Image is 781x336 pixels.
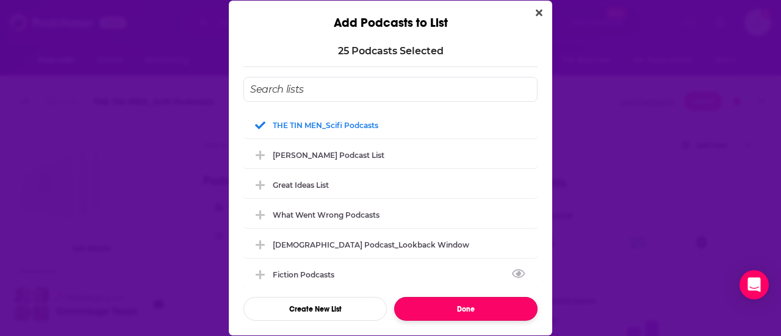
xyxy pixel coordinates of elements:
[243,112,538,138] div: THE TIN MEN_Scifi Podcasts
[243,141,538,168] div: Richardson Podcast List
[273,270,342,279] div: Fiction Podcasts
[243,77,538,321] div: Add Podcast To List
[334,277,342,278] button: View Link
[243,261,538,288] div: Fiction Podcasts
[338,45,444,57] p: 25 Podcast s Selected
[243,77,538,102] input: Search lists
[243,171,538,198] div: Great Ideas list
[273,121,378,130] div: THE TIN MEN_Scifi Podcasts
[243,201,538,228] div: what went wrong podcasts
[273,240,469,249] div: [DEMOGRAPHIC_DATA] Podcast_Lookback Window
[229,1,552,30] div: Add Podcasts to List
[394,297,538,321] button: Done
[273,151,384,160] div: [PERSON_NAME] Podcast List
[273,210,380,220] div: what went wrong podcasts
[243,231,538,258] div: LGBTQ Podcast_Lookback Window
[740,270,769,299] div: Open Intercom Messenger
[243,297,387,321] button: Create New List
[273,181,329,190] div: Great Ideas list
[531,5,547,21] button: Close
